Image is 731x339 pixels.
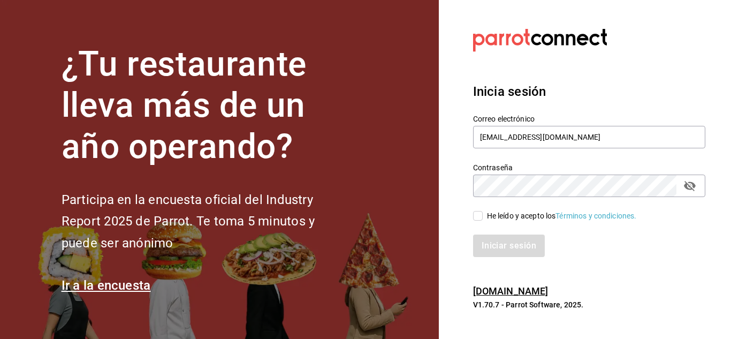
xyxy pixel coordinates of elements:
h1: ¿Tu restaurante lleva más de un año operando? [62,44,351,167]
a: Términos y condiciones. [555,212,636,220]
label: Correo electrónico [473,115,705,123]
a: Ir a la encuesta [62,278,151,293]
div: He leído y acepto los [487,210,637,222]
a: [DOMAIN_NAME] [473,285,549,297]
h3: Inicia sesión [473,82,705,101]
input: Ingresa tu correo electrónico [473,126,705,148]
label: Contraseña [473,164,705,171]
h2: Participa en la encuesta oficial del Industry Report 2025 de Parrot. Te toma 5 minutos y puede se... [62,189,351,254]
button: passwordField [681,177,699,195]
p: V1.70.7 - Parrot Software, 2025. [473,299,705,310]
